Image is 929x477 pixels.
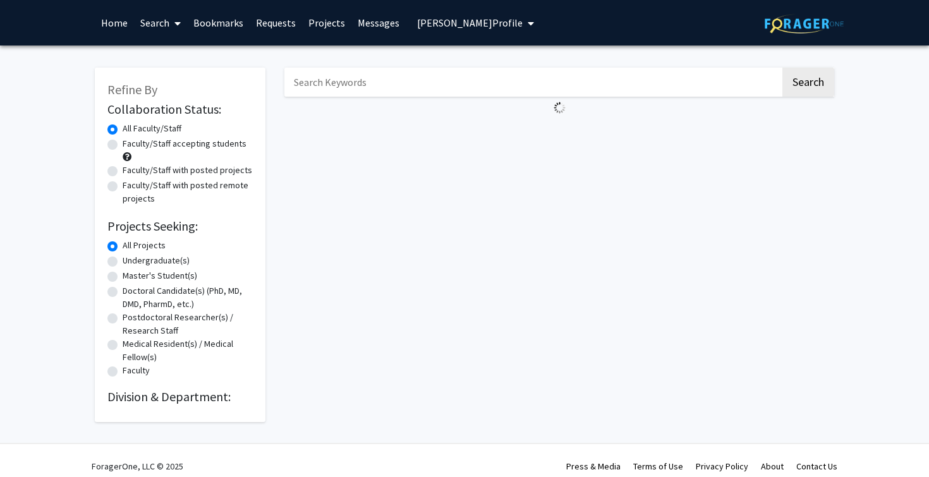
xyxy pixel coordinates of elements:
a: About [761,461,784,472]
a: Privacy Policy [696,461,748,472]
a: Requests [250,1,302,45]
a: Contact Us [796,461,837,472]
label: Faculty/Staff accepting students [123,137,246,150]
label: Master's Student(s) [123,269,197,282]
span: Refine By [107,82,157,97]
button: Search [782,68,834,97]
label: Undergraduate(s) [123,254,190,267]
span: [PERSON_NAME] Profile [417,16,523,29]
label: Doctoral Candidate(s) (PhD, MD, DMD, PharmD, etc.) [123,284,253,311]
label: Faculty/Staff with posted projects [123,164,252,177]
img: Loading [549,97,571,119]
a: Projects [302,1,351,45]
a: Messages [351,1,406,45]
label: Medical Resident(s) / Medical Fellow(s) [123,337,253,364]
label: Faculty/Staff with posted remote projects [123,179,253,205]
label: All Projects [123,239,166,252]
label: All Faculty/Staff [123,122,181,135]
h2: Division & Department: [107,389,253,404]
a: Terms of Use [633,461,683,472]
h2: Collaboration Status: [107,102,253,117]
label: Postdoctoral Researcher(s) / Research Staff [123,311,253,337]
h2: Projects Seeking: [107,219,253,234]
nav: Page navigation [284,119,834,148]
a: Bookmarks [187,1,250,45]
a: Press & Media [566,461,621,472]
a: Home [95,1,134,45]
a: Search [134,1,187,45]
img: ForagerOne Logo [765,14,844,33]
label: Faculty [123,364,150,377]
input: Search Keywords [284,68,780,97]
